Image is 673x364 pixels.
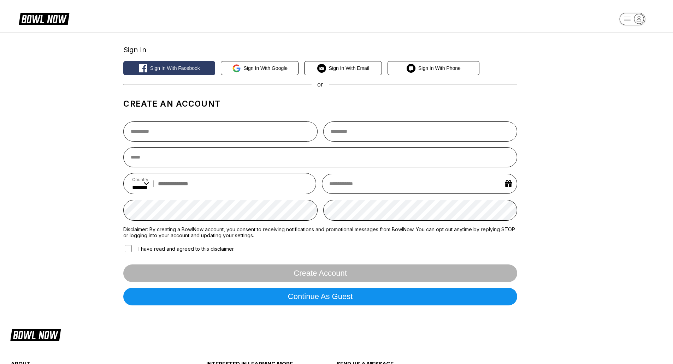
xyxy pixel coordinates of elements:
[123,288,517,305] button: Continue as guest
[329,65,369,71] span: Sign in with Email
[123,81,517,88] div: or
[125,245,132,252] input: I have read and agreed to this disclaimer.
[388,61,479,75] button: Sign in with Phone
[123,46,517,54] div: Sign In
[123,226,517,238] label: Disclaimer: By creating a BowlNow account, you consent to receiving notifications and promotional...
[418,65,461,71] span: Sign in with Phone
[244,65,288,71] span: Sign in with Google
[123,61,215,75] button: Sign in with Facebook
[123,244,235,253] label: I have read and agreed to this disclaimer.
[221,61,299,75] button: Sign in with Google
[150,65,200,71] span: Sign in with Facebook
[132,177,149,182] label: Country
[304,61,382,75] button: Sign in with Email
[123,99,517,109] h1: Create an account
